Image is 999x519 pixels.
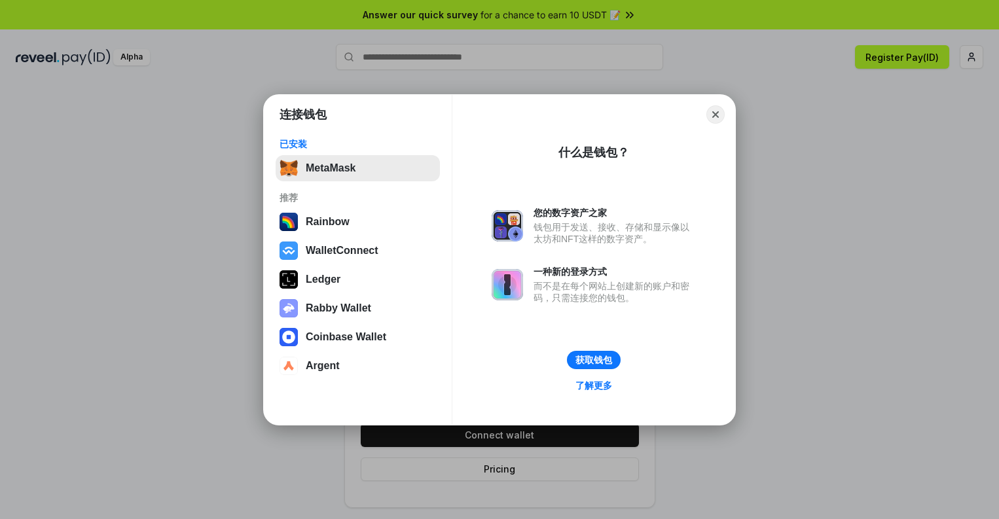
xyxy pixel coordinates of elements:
div: Rainbow [306,216,350,228]
img: svg+xml,%3Csvg%20width%3D%22120%22%20height%3D%22120%22%20viewBox%3D%220%200%20120%20120%22%20fil... [280,213,298,231]
img: svg+xml,%3Csvg%20width%3D%2228%22%20height%3D%2228%22%20viewBox%3D%220%200%2028%2028%22%20fill%3D... [280,242,298,260]
button: WalletConnect [276,238,440,264]
div: Ledger [306,274,340,285]
img: svg+xml,%3Csvg%20xmlns%3D%22http%3A%2F%2Fwww.w3.org%2F2000%2Fsvg%22%20width%3D%2228%22%20height%3... [280,270,298,289]
div: 获取钱包 [575,354,612,366]
div: 钱包用于发送、接收、存储和显示像以太坊和NFT这样的数字资产。 [534,221,696,245]
button: Rabby Wallet [276,295,440,321]
button: Rainbow [276,209,440,235]
div: WalletConnect [306,245,378,257]
img: svg+xml,%3Csvg%20width%3D%2228%22%20height%3D%2228%22%20viewBox%3D%220%200%2028%2028%22%20fill%3D... [280,357,298,375]
h1: 连接钱包 [280,107,327,122]
div: 推荐 [280,192,436,204]
img: svg+xml,%3Csvg%20width%3D%2228%22%20height%3D%2228%22%20viewBox%3D%220%200%2028%2028%22%20fill%3D... [280,328,298,346]
div: 一种新的登录方式 [534,266,696,277]
div: MetaMask [306,162,355,174]
div: Rabby Wallet [306,302,371,314]
div: 已安装 [280,138,436,150]
div: 了解更多 [575,380,612,391]
div: Argent [306,360,340,372]
div: 而不是在每个网站上创建新的账户和密码，只需连接您的钱包。 [534,280,696,304]
img: svg+xml,%3Csvg%20xmlns%3D%22http%3A%2F%2Fwww.w3.org%2F2000%2Fsvg%22%20fill%3D%22none%22%20viewBox... [280,299,298,317]
div: 您的数字资产之家 [534,207,696,219]
button: Argent [276,353,440,379]
button: Ledger [276,266,440,293]
button: 获取钱包 [567,351,621,369]
div: Coinbase Wallet [306,331,386,343]
img: svg+xml,%3Csvg%20xmlns%3D%22http%3A%2F%2Fwww.w3.org%2F2000%2Fsvg%22%20fill%3D%22none%22%20viewBox... [492,269,523,300]
a: 了解更多 [568,377,620,394]
img: svg+xml,%3Csvg%20fill%3D%22none%22%20height%3D%2233%22%20viewBox%3D%220%200%2035%2033%22%20width%... [280,159,298,177]
button: Coinbase Wallet [276,324,440,350]
button: Close [706,105,725,124]
button: MetaMask [276,155,440,181]
img: svg+xml,%3Csvg%20xmlns%3D%22http%3A%2F%2Fwww.w3.org%2F2000%2Fsvg%22%20fill%3D%22none%22%20viewBox... [492,210,523,242]
div: 什么是钱包？ [558,145,629,160]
